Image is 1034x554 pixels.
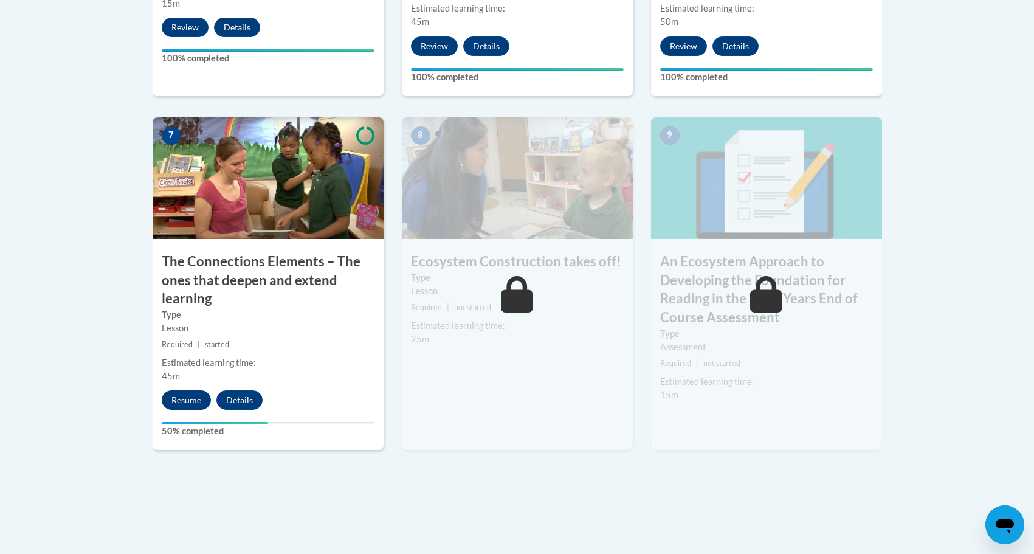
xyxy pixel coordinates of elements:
label: Type [162,308,374,322]
span: 8 [411,126,430,145]
button: Details [712,36,759,56]
label: 100% completed [162,52,374,65]
div: Estimated learning time: [411,319,624,333]
span: 25m [411,334,429,344]
span: 50m [660,16,678,27]
span: 9 [660,126,680,145]
span: 45m [162,371,180,381]
span: started [205,340,229,349]
button: Details [214,18,260,37]
button: Resume [162,390,211,410]
div: Estimated learning time: [411,2,624,15]
label: 100% completed [660,71,873,84]
button: Review [162,18,209,37]
button: Review [660,36,707,56]
img: Course Image [402,117,633,239]
span: Required [162,340,193,349]
span: | [447,303,449,312]
iframe: Button to launch messaging window [985,505,1024,544]
label: Type [411,271,624,285]
label: Type [660,327,873,341]
span: 15m [660,390,678,400]
button: Review [411,36,458,56]
div: Estimated learning time: [660,375,873,389]
div: Estimated learning time: [162,356,374,370]
span: Required [411,303,442,312]
img: Course Image [153,117,384,239]
button: Details [216,390,263,410]
h3: Ecosystem Construction takes off! [402,252,633,271]
div: Your progress [162,49,374,52]
div: Your progress [660,68,873,71]
h3: An Ecosystem Approach to Developing the Foundation for Reading in the Early Years End of Course A... [651,252,882,327]
h3: The Connections Elements – The ones that deepen and extend learning [153,252,384,308]
label: 50% completed [162,424,374,438]
div: Your progress [411,68,624,71]
span: | [198,340,200,349]
span: 45m [411,16,429,27]
div: Your progress [162,422,268,424]
img: Course Image [651,117,882,239]
span: | [696,359,698,368]
button: Details [463,36,509,56]
span: 7 [162,126,181,145]
span: Required [660,359,691,368]
label: 100% completed [411,71,624,84]
div: Lesson [411,285,624,298]
div: Assessment [660,341,873,354]
span: not started [703,359,740,368]
div: Estimated learning time: [660,2,873,15]
div: Lesson [162,322,374,335]
span: not started [454,303,491,312]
